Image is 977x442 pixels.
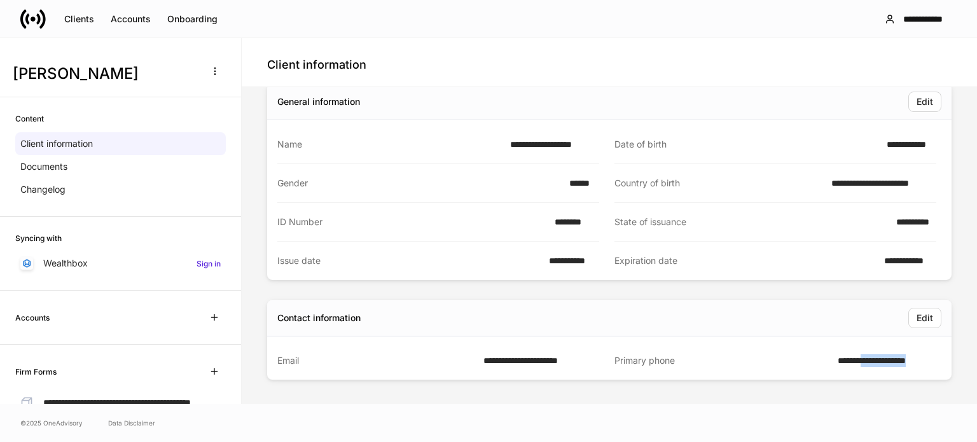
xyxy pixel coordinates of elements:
[15,155,226,178] a: Documents
[64,15,94,24] div: Clients
[277,312,361,324] div: Contact information
[277,138,502,151] div: Name
[15,132,226,155] a: Client information
[13,64,197,84] h3: [PERSON_NAME]
[614,138,879,151] div: Date of birth
[167,15,218,24] div: Onboarding
[614,216,889,228] div: State of issuance
[56,9,102,29] button: Clients
[908,92,941,112] button: Edit
[614,177,824,190] div: Country of birth
[159,9,226,29] button: Onboarding
[277,216,547,228] div: ID Number
[43,257,88,270] p: Wealthbox
[277,177,562,190] div: Gender
[15,312,50,324] h6: Accounts
[15,113,44,125] h6: Content
[20,418,83,428] span: © 2025 OneAdvisory
[20,183,66,196] p: Changelog
[102,9,159,29] button: Accounts
[15,178,226,201] a: Changelog
[15,232,62,244] h6: Syncing with
[908,308,941,328] button: Edit
[277,95,360,108] div: General information
[108,418,155,428] a: Data Disclaimer
[15,252,226,275] a: WealthboxSign in
[20,160,67,173] p: Documents
[267,57,366,73] h4: Client information
[614,354,830,367] div: Primary phone
[917,314,933,322] div: Edit
[917,97,933,106] div: Edit
[111,15,151,24] div: Accounts
[614,254,877,267] div: Expiration date
[277,254,541,267] div: Issue date
[277,354,476,367] div: Email
[20,137,93,150] p: Client information
[197,258,221,270] h6: Sign in
[15,366,57,378] h6: Firm Forms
